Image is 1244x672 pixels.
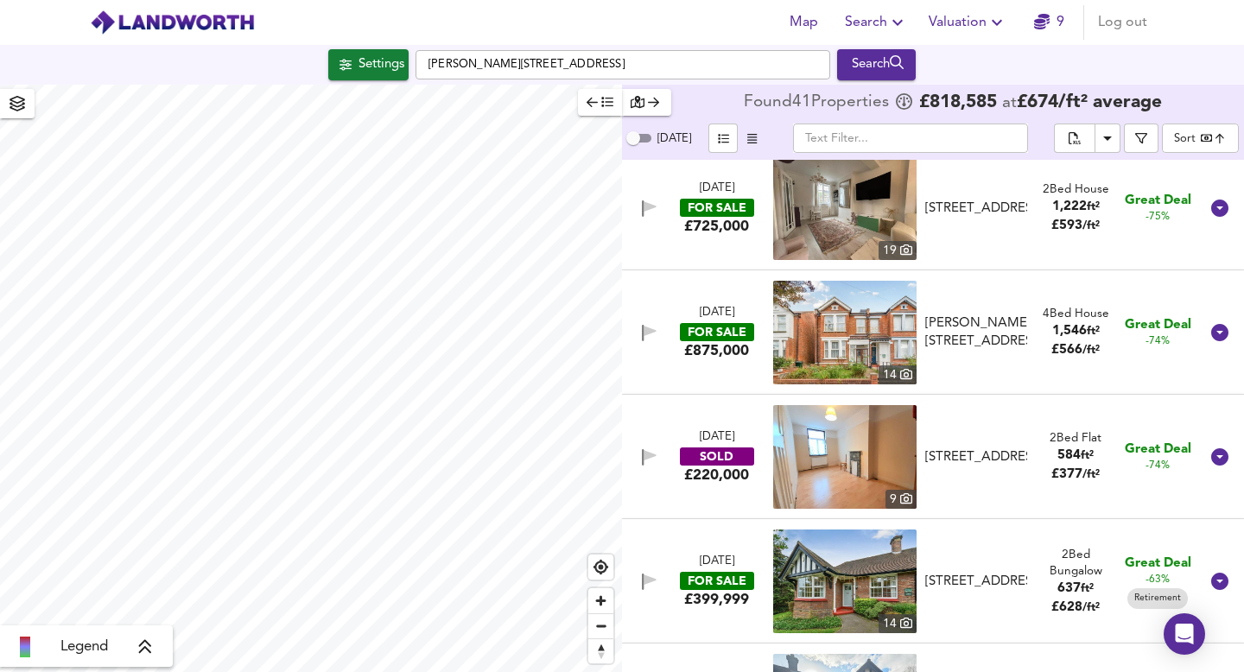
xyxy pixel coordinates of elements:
[919,94,997,111] span: £ 818,585
[773,529,917,633] img: property thumbnail
[1051,344,1100,357] span: £ 566
[657,133,691,144] span: [DATE]
[680,447,754,466] div: SOLD
[1034,10,1064,35] a: 9
[1146,573,1170,587] span: -63%
[879,365,917,384] div: 14
[1125,555,1191,573] span: Great Deal
[1146,334,1170,349] span: -74%
[1095,124,1120,153] button: Download Results
[776,5,831,40] button: Map
[1054,124,1120,153] div: split button
[1052,325,1087,338] span: 1,546
[773,405,917,509] img: property thumbnail
[680,323,754,341] div: FOR SALE
[1082,602,1100,613] span: / ft²
[1050,430,1101,447] div: 2 Bed Flat
[845,10,908,35] span: Search
[918,314,1034,352] div: Byron Road, Mill Hill, London, NW7 4AH
[783,10,824,35] span: Map
[684,466,749,485] div: £220,000
[1209,447,1230,467] svg: Show Details
[773,156,917,260] img: property thumbnail
[416,50,830,79] input: Enter a location...
[1021,5,1076,40] button: 9
[929,10,1007,35] span: Valuation
[1082,469,1100,480] span: / ft²
[328,49,409,80] div: Click to configure Search Settings
[1209,322,1230,343] svg: Show Details
[1125,192,1191,210] span: Great Deal
[1081,583,1094,594] span: ft²
[684,217,749,236] div: £725,000
[60,637,108,657] span: Legend
[837,49,916,80] div: Run Your Search
[684,590,749,609] div: £399,999
[879,241,917,260] div: 19
[925,573,1027,591] div: [STREET_ADDRESS]
[588,614,613,638] span: Zoom out
[622,270,1244,395] div: [DATE]FOR SALE£875,000 property thumbnail 14 [PERSON_NAME][STREET_ADDRESS]4Bed House1,546ft²£566/...
[359,54,404,76] div: Settings
[1162,124,1239,153] div: Sort
[1125,441,1191,459] span: Great Deal
[700,181,734,197] div: [DATE]
[1081,450,1094,461] span: ft²
[588,613,613,638] button: Zoom out
[837,49,916,80] button: Search
[1091,5,1154,40] button: Log out
[773,405,917,509] a: property thumbnail 9
[1209,198,1230,219] svg: Show Details
[1164,613,1205,655] div: Open Intercom Messenger
[1051,219,1100,232] span: £ 593
[1146,210,1170,225] span: -75%
[1082,345,1100,356] span: / ft²
[1052,200,1087,213] span: 1,222
[744,94,893,111] div: Found 41 Propert ies
[773,529,917,633] a: property thumbnail 14
[328,49,409,80] button: Settings
[1125,316,1191,334] span: Great Deal
[1057,449,1081,462] span: 584
[1209,571,1230,592] svg: Show Details
[700,429,734,446] div: [DATE]
[1098,10,1147,35] span: Log out
[684,341,749,360] div: £875,000
[925,448,1027,466] div: [STREET_ADDRESS]
[1082,220,1100,231] span: / ft²
[1051,468,1100,481] span: £ 377
[841,54,911,76] div: Search
[773,156,917,260] a: property thumbnail 19
[1043,306,1109,322] div: 4 Bed House
[622,519,1244,643] div: [DATE]FOR SALE£399,999 property thumbnail 14 [STREET_ADDRESS]2Bed Bungalow637ft²£628/ft² Great De...
[680,199,754,217] div: FOR SALE
[1002,95,1017,111] span: at
[1087,201,1100,212] span: ft²
[918,573,1034,591] div: Hammers Lane, Mill Hill, London, NW7 4DL
[588,638,613,663] button: Reset bearing to north
[1174,130,1196,147] div: Sort
[1043,181,1109,198] div: 2 Bed House
[622,395,1244,519] div: [DATE]SOLD£220,000 property thumbnail 9 [STREET_ADDRESS]2Bed Flat584ft²£377/ft² Great Deal-74%
[588,555,613,580] button: Find my location
[1127,592,1188,605] span: Retirement
[838,5,915,40] button: Search
[700,554,734,570] div: [DATE]
[918,200,1034,218] div: Shakespeare Road, Poets Corner, Mill Hill, NW7 4BE
[1051,601,1100,614] span: £ 628
[925,200,1027,218] div: [STREET_ADDRESS]
[922,5,1014,40] button: Valuation
[793,124,1028,153] input: Text Filter...
[700,305,734,321] div: [DATE]
[90,10,255,35] img: logo
[680,572,754,590] div: FOR SALE
[1087,326,1100,337] span: ft²
[1017,93,1162,111] span: £ 674 / ft² average
[885,490,917,509] div: 9
[588,588,613,613] button: Zoom in
[622,146,1244,270] div: [DATE]FOR SALE£725,000 property thumbnail 19 [STREET_ADDRESS]2Bed House1,222ft²£593/ft² Great Dea...
[1034,547,1116,580] div: 2 Bed Bungalow
[773,281,917,384] a: property thumbnail 14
